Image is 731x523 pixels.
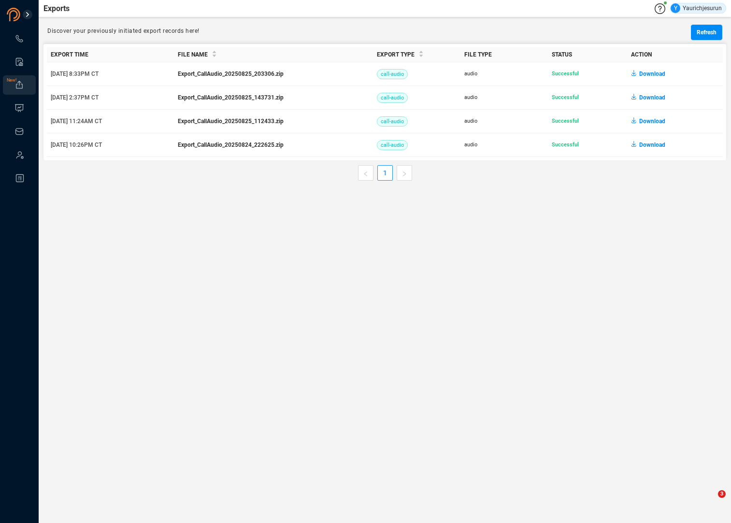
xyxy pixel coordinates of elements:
span: Successful [552,118,579,124]
div: Yaurichjesurun [671,3,722,13]
span: left [363,171,369,177]
span: [DATE] 2:37PM CT [51,94,99,101]
span: Successful [552,71,579,77]
button: Download [631,137,665,153]
span: [DATE] 10:26PM CT [51,141,102,148]
span: File Name [178,51,208,58]
span: Successful [552,94,579,100]
span: Successful [552,141,579,148]
span: caret-down [212,53,217,58]
span: [DATE] 11:24AM CT [51,118,102,125]
th: Status [548,47,628,62]
li: Smart Reports [3,52,36,71]
th: File Type [460,47,548,62]
span: New! [7,71,16,90]
td: Export_CallAudio_20250825_112433.zip [174,110,373,133]
th: Action [627,47,723,62]
td: Export_CallAudio_20250825_143731.zip [174,86,373,110]
td: Export_CallAudio_20250824_222625.zip [174,133,373,157]
button: left [358,165,373,181]
td: audio [460,110,548,133]
li: Visuals [3,99,36,118]
button: Download [631,66,665,82]
li: Exports [3,75,36,95]
span: Download [639,137,665,153]
span: Download [639,90,665,105]
span: Discover your previously initiated export records here! [47,28,200,34]
span: caret-down [418,53,424,58]
td: audio [460,86,548,110]
span: Refresh [697,25,717,40]
span: 3 [718,490,726,498]
button: Refresh [691,25,722,40]
span: Download [639,66,665,82]
span: caret-up [212,49,217,55]
span: right [401,171,407,177]
button: right [397,165,412,181]
span: Download [639,113,665,129]
a: New! [14,80,24,90]
li: Next Page [397,165,412,181]
span: call-audio [377,116,408,127]
a: 1 [378,166,392,180]
td: audio [460,133,548,157]
td: audio [460,62,548,86]
img: prodigal-logo [7,8,60,21]
li: 1 [377,165,393,181]
span: call-audio [377,93,408,103]
span: caret-up [418,49,424,55]
span: call-audio [377,140,408,150]
li: Interactions [3,29,36,48]
span: Exports [43,3,70,14]
td: Export_CallAudio_20250825_203306.zip [174,62,373,86]
iframe: Intercom live chat [698,490,721,513]
li: Previous Page [358,165,373,181]
span: Export Type [377,51,415,58]
th: Export Time [47,47,174,62]
span: [DATE] 8:33PM CT [51,71,99,77]
button: Download [631,90,665,105]
button: Download [631,113,665,129]
span: Y [674,3,677,13]
li: Inbox [3,122,36,141]
span: call-audio [377,69,408,79]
